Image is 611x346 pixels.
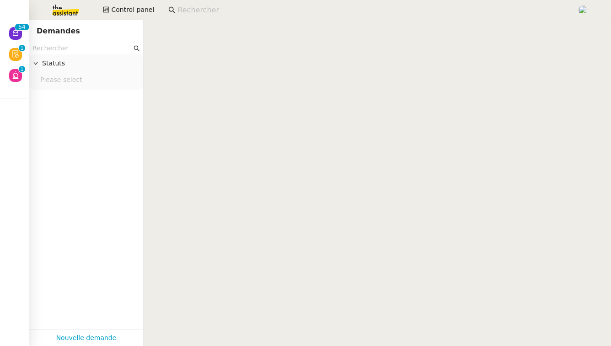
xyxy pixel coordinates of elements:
img: users%2FPPrFYTsEAUgQy5cK5MCpqKbOX8K2%2Favatar%2FCapture%20d%E2%80%99e%CC%81cran%202023-06-05%20a%... [578,5,588,15]
p: 4 [22,24,26,32]
p: 1 [20,66,24,74]
p: 1 [20,45,24,53]
nz-badge-sup: 54 [15,24,29,30]
input: Rechercher [177,4,568,16]
div: Statuts [29,54,143,72]
span: Statuts [42,58,139,69]
button: Control panel [97,4,160,16]
p: 5 [18,24,22,32]
nz-badge-sup: 1 [19,66,25,72]
nz-badge-sup: 1 [19,45,25,51]
nz-page-header-title: Demandes [37,25,80,38]
input: Rechercher [32,43,132,54]
span: Control panel [111,5,154,15]
a: Nouvelle demande [56,333,117,343]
